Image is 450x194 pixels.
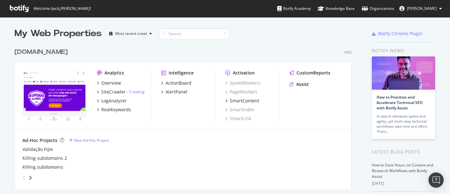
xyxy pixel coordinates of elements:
[101,107,131,113] div: RealKeywords
[344,50,352,55] div: Pro
[161,80,191,86] a: ActionBoard
[22,155,67,161] a: Killing subdomains 2
[225,107,254,113] a: SmartIndex
[290,70,330,76] a: CustomReports
[101,80,121,86] div: Overview
[297,70,330,76] div: CustomReports
[129,89,145,94] a: Crawling
[101,89,126,95] div: SiteCrawler
[230,98,259,104] div: SmartContent
[115,32,147,36] div: Most recent crawl
[166,89,187,95] div: AlertPanel
[372,181,435,186] div: [DATE]
[22,164,63,170] a: Killing subdomains
[372,148,435,155] div: Latest Blog Posts
[97,107,131,113] a: RealKeywords
[290,81,309,87] a: Assist
[22,146,53,152] a: Validação Fipe
[225,80,260,86] a: SpeedWorkers
[104,70,124,76] div: Analytics
[97,98,127,104] a: LogAnalyzer
[107,29,154,39] button: Most recent crawl
[161,89,187,95] a: AlertPanel
[372,47,435,54] div: Botify news
[15,40,357,189] div: grid
[225,98,259,104] a: SmartContent
[428,172,444,188] div: Open Intercom Messenger
[22,70,87,121] img: olx.com.br
[15,27,102,40] div: My Web Properties
[33,6,91,11] span: Welcome back, [PERSON_NAME] !
[22,137,57,144] div: Ad-Hoc Projects
[233,70,255,76] div: Activation
[225,89,257,95] a: PageWorkers
[362,5,394,12] div: Organizations
[69,138,109,143] a: New Ad-Hoc Project
[277,5,311,12] div: Botify Academy
[407,6,437,11] span: Layz Matos
[296,81,309,87] div: Assist
[372,30,423,37] a: Botify Chrome Plugin
[377,94,422,111] a: How to Prioritize and Accelerate Technical SEO with Botify Assist
[127,89,145,94] div: -
[20,173,28,183] div: angle-left
[394,3,447,14] button: [PERSON_NAME]
[101,98,127,104] div: LogAnalyzer
[318,5,355,12] div: Knowledge Base
[169,70,194,76] div: Intelligence
[15,48,68,57] div: [DOMAIN_NAME]
[166,80,191,86] div: ActionBoard
[372,162,433,179] a: How to Save Hours on Content and Research Workflows with Botify Assist
[225,115,251,122] a: SmartLink
[15,48,70,57] a: [DOMAIN_NAME]
[372,56,435,90] img: How to Prioritize and Accelerate Technical SEO with Botify Assist
[74,138,109,143] div: New Ad-Hoc Project
[97,80,121,86] a: Overview
[28,175,33,181] div: angle-right
[378,30,423,37] div: Botify Chrome Plugin
[97,89,145,95] a: SiteCrawler- Crawling
[377,114,430,134] div: AI search demands speed and agility, yet multi-step technical workflows take time and effort. Tha...
[159,28,229,39] input: Search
